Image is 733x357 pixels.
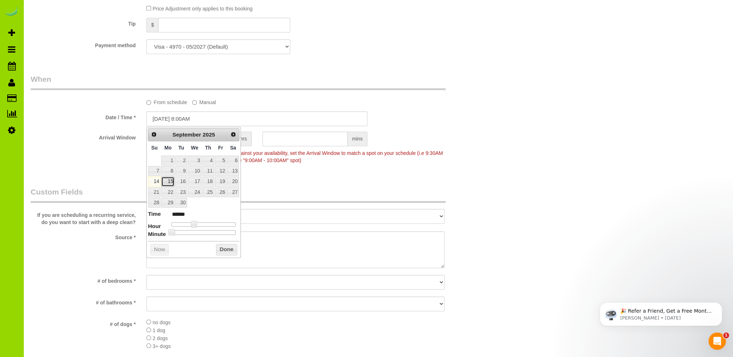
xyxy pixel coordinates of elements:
a: 25 [202,187,214,197]
a: 17 [188,177,202,186]
label: If you are scheduling a recurring service, do you want to start with a deep clean? [25,209,141,226]
a: 29 [161,198,175,207]
dt: Time [148,210,161,219]
span: Prev [151,131,157,137]
a: 3 [188,156,202,165]
label: Payment method [25,39,141,49]
label: Manual [192,96,216,106]
a: 8 [161,166,175,176]
span: Friday [218,145,223,151]
span: Sunday [151,145,158,151]
span: no dogs [153,320,171,325]
a: 15 [161,177,175,186]
iframe: Intercom notifications message [589,287,733,338]
label: From schedule [146,96,187,106]
label: # of dogs * [25,318,141,328]
label: # of bedrooms * [25,275,141,285]
a: Next [228,129,238,139]
label: # of bathrooms * [25,296,141,306]
span: September [172,131,201,138]
a: 6 [227,156,239,165]
span: mins [348,131,367,146]
a: 10 [188,166,202,176]
label: Source * [25,231,141,241]
span: To make this booking count against your availability, set the Arrival Window to match a spot on y... [146,150,443,163]
span: 2025 [203,131,215,138]
a: 19 [215,177,226,186]
a: 27 [227,187,239,197]
a: 14 [148,177,160,186]
a: 13 [227,166,239,176]
span: $ [146,18,158,32]
span: Wednesday [191,145,199,151]
span: 1 [723,333,729,338]
span: 2 dogs [153,335,168,341]
dt: Minute [148,230,166,239]
a: 4 [202,156,214,165]
label: Date / Time * [25,111,141,121]
input: Manual [192,100,197,105]
legend: Custom Fields [31,187,446,203]
span: 3+ dogs [153,343,171,349]
iframe: Intercom live chat [708,333,726,350]
button: Now [150,244,169,255]
a: 18 [202,177,214,186]
span: 1 dog [153,327,165,333]
a: 30 [175,198,187,207]
a: 24 [188,187,202,197]
a: 23 [175,187,187,197]
a: 26 [215,187,226,197]
label: Arrival Window [25,131,141,141]
a: 22 [161,187,175,197]
span: Thursday [205,145,211,151]
input: MM/DD/YYYY HH:MM [146,111,367,126]
a: 2 [175,156,187,165]
span: Monday [164,145,172,151]
span: Tuesday [178,145,184,151]
a: 16 [175,177,187,186]
a: 21 [148,187,160,197]
span: hrs [235,131,251,146]
span: Next [230,131,236,137]
span: Saturday [230,145,236,151]
a: 1 [161,156,175,165]
input: From schedule [146,100,151,105]
span: Price Adjustment only applies to this booking [153,6,252,12]
button: Done [216,244,237,255]
a: 28 [148,198,160,207]
a: 20 [227,177,239,186]
img: Automaid Logo [4,7,19,17]
a: 5 [215,156,226,165]
a: Prev [149,129,159,139]
dt: Hour [148,222,161,231]
a: 9 [175,166,187,176]
label: Tip [25,18,141,27]
a: 11 [202,166,214,176]
a: 7 [148,166,160,176]
legend: When [31,74,446,90]
a: 12 [215,166,226,176]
